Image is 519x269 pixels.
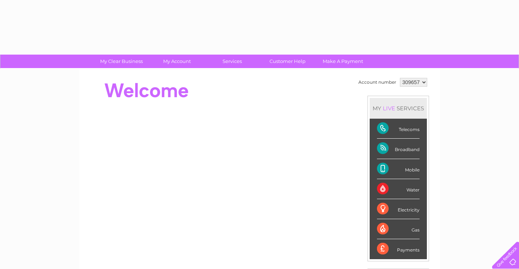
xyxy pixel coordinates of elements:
[370,98,427,119] div: MY SERVICES
[377,159,420,179] div: Mobile
[147,55,207,68] a: My Account
[357,76,398,88] td: Account number
[202,55,262,68] a: Services
[257,55,318,68] a: Customer Help
[377,219,420,239] div: Gas
[377,119,420,139] div: Telecoms
[377,179,420,199] div: Water
[377,199,420,219] div: Electricity
[377,239,420,259] div: Payments
[381,105,397,112] div: LIVE
[91,55,152,68] a: My Clear Business
[313,55,373,68] a: Make A Payment
[377,139,420,159] div: Broadband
